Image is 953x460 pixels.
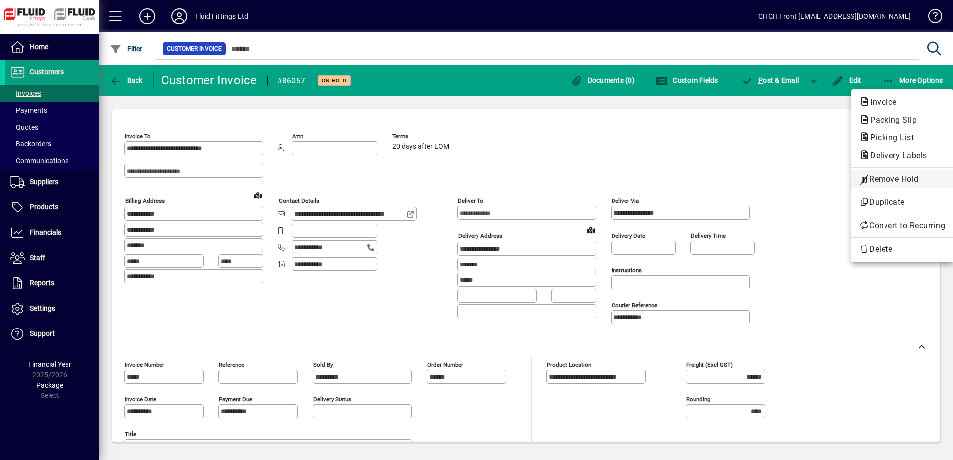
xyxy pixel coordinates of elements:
span: Convert to Recurring [859,220,945,232]
span: Delete [859,243,945,255]
span: Invoice [859,97,902,107]
span: Duplicate [859,197,945,208]
span: Remove Hold [859,173,945,185]
span: Picking List [859,133,919,142]
span: Delivery Labels [859,151,932,160]
span: Packing Slip [859,115,922,125]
